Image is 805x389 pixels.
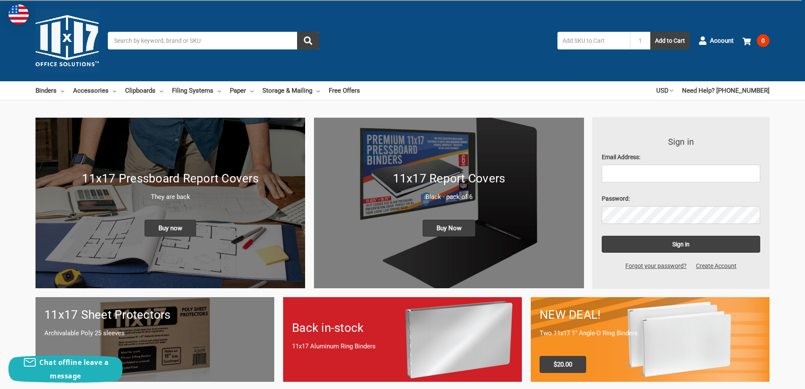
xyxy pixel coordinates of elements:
[602,135,761,148] h3: Sign in
[314,118,584,288] a: 11x17 Report Covers 11x17 Report Covers Black - pack of 6 Buy Now
[44,306,265,324] h1: 11x17 Sheet Protectors
[8,356,123,383] button: Chat offline leave a message
[44,192,296,202] p: They are back
[73,81,116,100] a: Accessories
[531,297,770,381] a: 11x17 Binder 2-pack only $20.00 NEW DEAL! Two 11x17 1" Angle-D Ring Binders $20.00
[35,118,305,288] img: New 11x17 Pressboard Binders
[125,81,163,100] a: Clipboards
[35,118,305,288] a: New 11x17 Pressboard Binders 11x17 Pressboard Report Covers They are back Buy now
[682,81,770,100] a: Need Help? [PHONE_NUMBER]
[35,297,274,381] a: 11x17 sheet protectors 11x17 Sheet Protectors Archivalable Poly 25 sleeves Buy Now
[602,153,761,162] label: Email Address:
[230,81,254,100] a: Paper
[699,30,734,52] a: Account
[691,262,741,270] a: Create Account
[292,342,513,351] p: 11x17 Aluminum Ring Binders
[323,170,575,188] h1: 11x17 Report Covers
[44,170,296,188] h1: 11x17 Pressboard Report Covers
[8,4,29,25] img: duty and tax information for United States
[35,9,99,72] img: 11x17.com
[423,220,475,237] span: Buy Now
[314,118,584,288] img: 11x17 Report Covers
[540,356,586,373] span: $20.00
[172,81,221,100] a: Filing Systems
[602,194,761,203] label: Password:
[283,297,522,381] a: Back in-stock 11x17 Aluminum Ring Binders
[650,32,690,50] button: Add to Cart
[557,32,630,50] input: Add SKU to Cart
[108,32,319,50] input: Search by keyword, brand or SKU
[710,36,734,46] span: Account
[540,306,761,324] h1: NEW DEAL!
[323,192,575,202] p: Black - pack of 6
[742,30,770,52] a: 0
[621,262,691,270] a: Forgot your password?
[757,34,770,47] span: 0
[39,358,109,381] span: Chat offline leave a message
[35,81,64,100] a: Binders
[656,81,673,100] a: USD
[44,328,265,338] p: Archivalable Poly 25 sleeves
[540,328,761,338] p: Two 11x17 1" Angle-D Ring Binders
[602,236,761,253] input: Sign in
[145,220,196,237] span: Buy now
[262,81,320,100] a: Storage & Mailing
[292,319,513,337] h1: Back in-stock
[329,81,360,100] a: Free Offers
